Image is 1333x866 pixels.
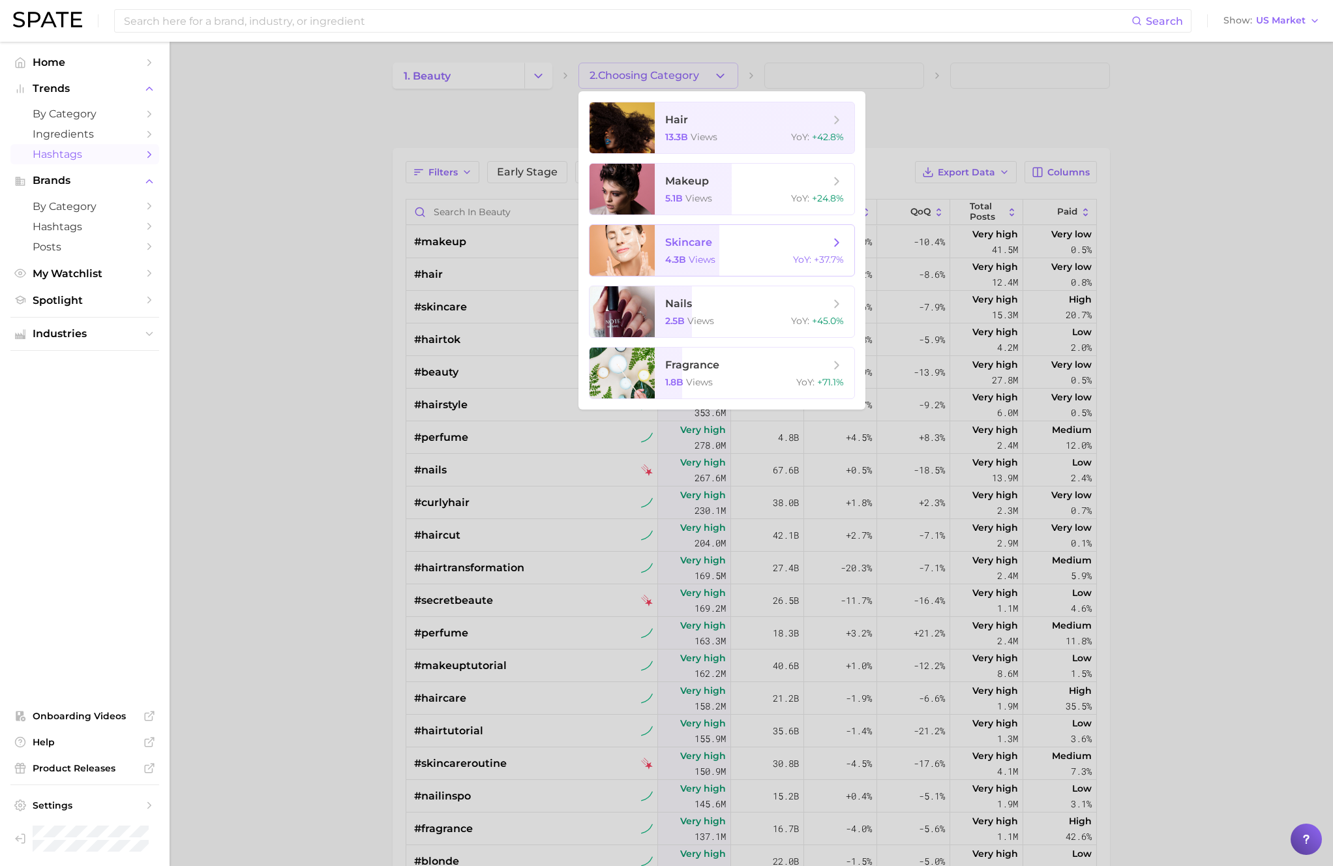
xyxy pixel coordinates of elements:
[665,175,709,187] span: makeup
[10,124,159,144] a: Ingredients
[1146,15,1183,27] span: Search
[665,236,712,248] span: skincare
[814,254,844,265] span: +37.7%
[33,762,137,774] span: Product Releases
[812,131,844,143] span: +42.8%
[665,254,686,265] span: 4.3b
[10,171,159,190] button: Brands
[33,83,137,95] span: Trends
[123,10,1131,32] input: Search here for a brand, industry, or ingredient
[33,128,137,140] span: Ingredients
[791,131,809,143] span: YoY :
[791,315,809,327] span: YoY :
[33,267,137,280] span: My Watchlist
[13,12,82,27] img: SPATE
[665,297,692,310] span: nails
[10,290,159,310] a: Spotlight
[691,131,717,143] span: views
[689,254,715,265] span: views
[33,328,137,340] span: Industries
[665,113,688,126] span: hair
[33,736,137,748] span: Help
[33,56,137,68] span: Home
[796,376,815,388] span: YoY :
[10,196,159,216] a: by Category
[10,732,159,752] a: Help
[10,263,159,284] a: My Watchlist
[33,148,137,160] span: Hashtags
[1220,12,1323,29] button: ShowUS Market
[817,376,844,388] span: +71.1%
[685,192,712,204] span: views
[33,220,137,233] span: Hashtags
[33,175,137,187] span: Brands
[1256,17,1306,24] span: US Market
[10,216,159,237] a: Hashtags
[665,376,683,388] span: 1.8b
[812,192,844,204] span: +24.8%
[10,52,159,72] a: Home
[1223,17,1252,24] span: Show
[812,315,844,327] span: +45.0%
[665,192,683,204] span: 5.1b
[687,315,714,327] span: views
[10,237,159,257] a: Posts
[791,192,809,204] span: YoY :
[10,144,159,164] a: Hashtags
[665,131,688,143] span: 13.3b
[33,799,137,811] span: Settings
[578,91,865,410] ul: 2.Choosing Category
[665,359,719,371] span: fragrance
[33,294,137,306] span: Spotlight
[33,108,137,120] span: by Category
[10,324,159,344] button: Industries
[10,796,159,815] a: Settings
[10,79,159,98] button: Trends
[10,758,159,778] a: Product Releases
[793,254,811,265] span: YoY :
[10,706,159,726] a: Onboarding Videos
[33,710,137,722] span: Onboarding Videos
[33,200,137,213] span: by Category
[33,241,137,253] span: Posts
[686,376,713,388] span: views
[665,315,685,327] span: 2.5b
[10,822,159,856] a: Log out. Currently logged in as Pro User with e-mail spate.pro@test.test.
[10,104,159,124] a: by Category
